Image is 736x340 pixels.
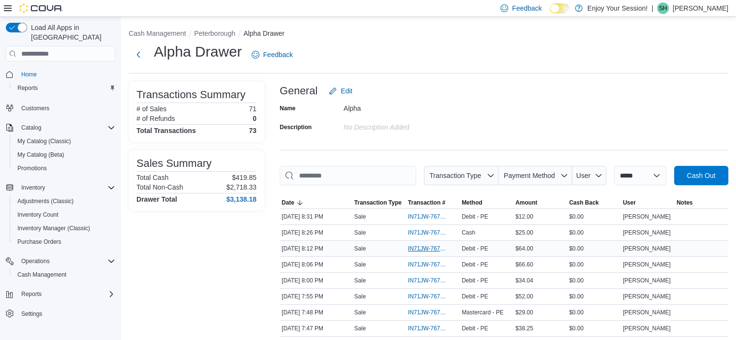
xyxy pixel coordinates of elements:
[2,181,119,194] button: Inventory
[10,148,119,162] button: My Catalog (Beta)
[567,323,621,334] div: $0.00
[512,3,541,13] span: Feedback
[129,45,148,64] button: Next
[623,261,671,268] span: [PERSON_NAME]
[14,269,115,281] span: Cash Management
[17,69,41,80] a: Home
[17,255,54,267] button: Operations
[408,245,448,252] span: IN71JW-7670901
[623,245,671,252] span: [PERSON_NAME]
[354,293,366,300] p: Sale
[21,71,37,78] span: Home
[21,310,42,318] span: Settings
[354,277,366,284] p: Sale
[232,174,256,181] p: $419.85
[325,81,356,101] button: Edit
[17,84,38,92] span: Reports
[651,2,653,14] p: |
[515,213,533,221] span: $12.00
[576,172,591,179] span: User
[17,308,46,320] a: Settings
[226,195,256,203] h4: $3,138.18
[462,277,488,284] span: Debit - PE
[17,211,59,219] span: Inventory Count
[567,243,621,254] div: $0.00
[2,287,119,301] button: Reports
[10,162,119,175] button: Promotions
[623,325,671,332] span: [PERSON_NAME]
[14,236,65,248] a: Purchase Orders
[408,291,458,302] button: IN71JW-7670790
[280,211,352,222] div: [DATE] 8:31 PM
[408,261,448,268] span: IN71JW-7670866
[515,309,533,316] span: $29.00
[462,293,488,300] span: Debit - PE
[17,308,115,320] span: Settings
[17,122,45,133] button: Catalog
[136,158,211,169] h3: Sales Summary
[14,209,115,221] span: Inventory Count
[21,257,50,265] span: Operations
[14,269,70,281] a: Cash Management
[249,105,256,113] p: 71
[280,85,317,97] h3: General
[136,195,177,203] h4: Drawer Total
[129,29,728,40] nav: An example of EuiBreadcrumbs
[687,171,715,180] span: Cash Out
[14,195,115,207] span: Adjustments (Classic)
[657,2,669,14] div: Sue Hachey
[243,30,285,37] button: Alpha Drawer
[569,199,599,207] span: Cash Back
[263,50,293,59] span: Feedback
[10,194,119,208] button: Adjustments (Classic)
[14,222,115,234] span: Inventory Manager (Classic)
[513,197,567,208] button: Amount
[17,68,115,80] span: Home
[462,229,475,237] span: Cash
[2,254,119,268] button: Operations
[17,288,45,300] button: Reports
[17,288,115,300] span: Reports
[515,245,533,252] span: $64.00
[17,122,115,133] span: Catalog
[17,197,74,205] span: Adjustments (Classic)
[462,309,504,316] span: Mastercard - PE
[408,211,458,222] button: IN71JW-7671016
[10,268,119,281] button: Cash Management
[136,89,245,101] h3: Transactions Summary
[2,67,119,81] button: Home
[515,199,537,207] span: Amount
[462,245,488,252] span: Debit - PE
[21,124,41,132] span: Catalog
[408,243,458,254] button: IN71JW-7670901
[567,227,621,238] div: $0.00
[136,115,175,122] h6: # of Refunds
[2,307,119,321] button: Settings
[280,104,296,112] label: Name
[344,101,473,112] div: Alpha
[136,174,168,181] h6: Total Cash
[14,149,115,161] span: My Catalog (Beta)
[21,290,42,298] span: Reports
[623,309,671,316] span: [PERSON_NAME]
[17,151,64,159] span: My Catalog (Beta)
[344,119,473,131] div: No Description added
[280,259,352,270] div: [DATE] 8:06 PM
[136,183,183,191] h6: Total Non-Cash
[515,325,533,332] span: $38.25
[17,102,115,114] span: Customers
[515,261,533,268] span: $66.60
[424,166,498,185] button: Transaction Type
[280,166,416,185] input: This is a search bar. As you type, the results lower in the page will automatically filter.
[194,30,235,37] button: Peterborough
[460,197,513,208] button: Method
[17,271,66,279] span: Cash Management
[2,101,119,115] button: Customers
[10,208,119,222] button: Inventory Count
[14,82,115,94] span: Reports
[280,123,312,131] label: Description
[550,3,570,14] input: Dark Mode
[352,197,406,208] button: Transaction Type
[408,227,458,238] button: IN71JW-7670978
